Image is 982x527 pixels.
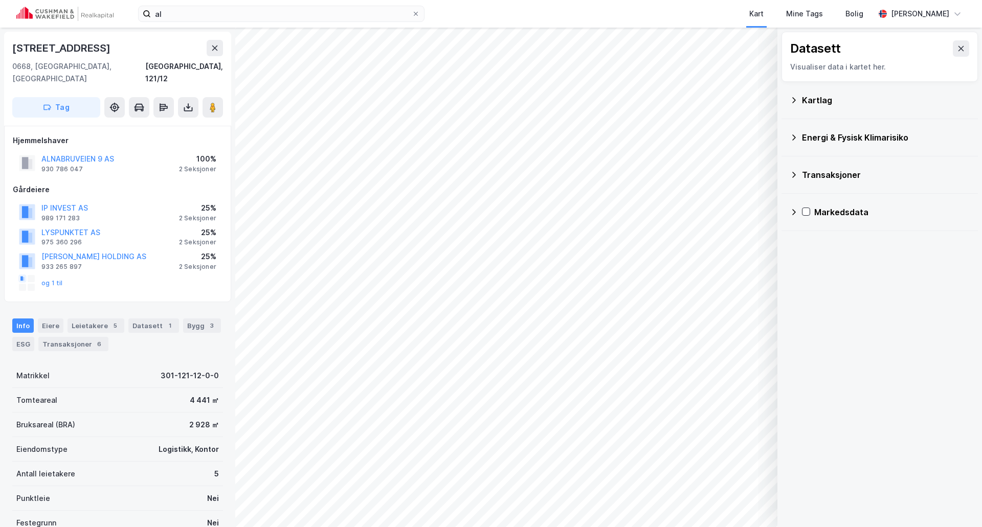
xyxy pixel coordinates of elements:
[802,131,970,144] div: Energi & Fysisk Klimarisiko
[41,263,82,271] div: 933 265 897
[845,8,863,20] div: Bolig
[13,184,222,196] div: Gårdeiere
[16,468,75,480] div: Antall leietakere
[16,443,68,455] div: Eiendomstype
[128,318,179,333] div: Datasett
[41,238,82,246] div: 975 360 296
[16,7,114,21] img: cushman-wakefield-realkapital-logo.202ea83816669bd177139c58696a8fa1.svg
[749,8,764,20] div: Kart
[12,337,34,351] div: ESG
[179,238,216,246] div: 2 Seksjoner
[110,320,120,331] div: 5
[12,40,113,56] div: [STREET_ADDRESS]
[891,8,949,20] div: [PERSON_NAME]
[183,318,221,333] div: Bygg
[145,60,223,85] div: [GEOGRAPHIC_DATA], 121/12
[786,8,823,20] div: Mine Tags
[12,318,34,333] div: Info
[179,214,216,222] div: 2 Seksjoner
[790,40,841,57] div: Datasett
[16,492,50,505] div: Punktleie
[12,60,145,85] div: 0668, [GEOGRAPHIC_DATA], [GEOGRAPHIC_DATA]
[814,206,970,218] div: Markedsdata
[179,263,216,271] div: 2 Seksjoner
[179,165,216,173] div: 2 Seksjoner
[41,165,83,173] div: 930 786 047
[159,443,219,455] div: Logistikk, Kontor
[207,492,219,505] div: Nei
[179,202,216,214] div: 25%
[165,320,175,331] div: 1
[12,97,100,118] button: Tag
[214,468,219,480] div: 5
[151,6,412,21] input: Søk på adresse, matrikkel, gårdeiere, leietakere eller personer
[790,61,969,73] div: Visualiser data i kartet her.
[207,320,217,331] div: 3
[68,318,124,333] div: Leietakere
[38,318,63,333] div: Eiere
[41,214,80,222] div: 989 171 283
[931,478,982,527] div: Kontrollprogram for chat
[161,370,219,382] div: 301-121-12-0-0
[16,394,57,406] div: Tomteareal
[179,153,216,165] div: 100%
[16,419,75,431] div: Bruksareal (BRA)
[38,337,108,351] div: Transaksjoner
[179,226,216,239] div: 25%
[179,250,216,263] div: 25%
[189,419,219,431] div: 2 928 ㎡
[931,478,982,527] iframe: Chat Widget
[802,94,970,106] div: Kartlag
[190,394,219,406] div: 4 441 ㎡
[13,134,222,147] div: Hjemmelshaver
[802,169,970,181] div: Transaksjoner
[94,339,104,349] div: 6
[16,370,50,382] div: Matrikkel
